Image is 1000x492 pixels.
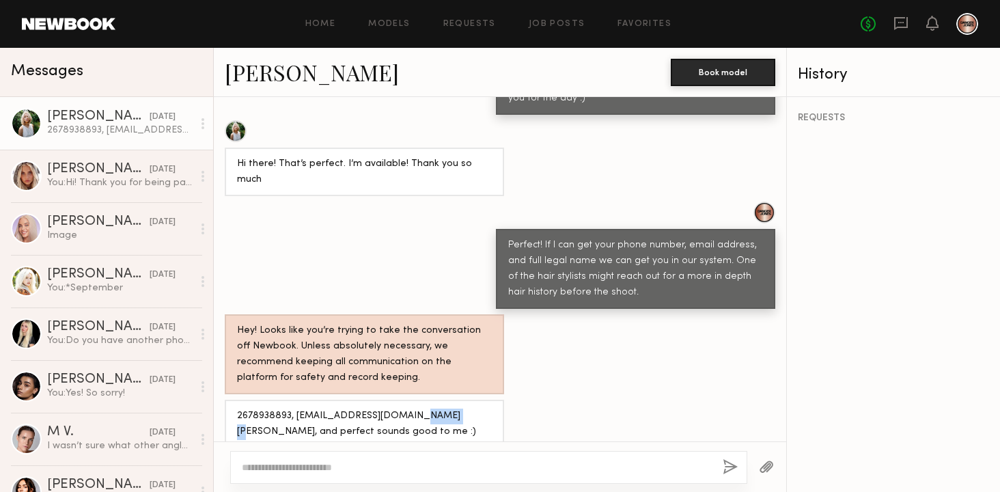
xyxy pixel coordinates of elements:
[47,163,150,176] div: [PERSON_NAME]
[150,321,176,334] div: [DATE]
[47,176,193,189] div: You: Hi! Thank you for being patient! Are you still available on 9/15th? We would do your hair (b...
[150,374,176,387] div: [DATE]
[237,323,492,386] div: Hey! Looks like you’re trying to take the conversation off Newbook. Unless absolutely necessary, ...
[47,268,150,282] div: [PERSON_NAME]
[443,20,496,29] a: Requests
[150,269,176,282] div: [DATE]
[150,216,176,229] div: [DATE]
[529,20,585,29] a: Job Posts
[47,387,193,400] div: You: Yes! So sorry!
[237,409,492,440] div: 2678938893, [EMAIL_ADDRESS][DOMAIN_NAME] [PERSON_NAME], and perfect sounds good to me :)
[617,20,671,29] a: Favorites
[47,215,150,229] div: [PERSON_NAME]
[47,478,150,492] div: [PERSON_NAME]
[305,20,336,29] a: Home
[47,373,150,387] div: [PERSON_NAME]
[150,479,176,492] div: [DATE]
[47,282,193,295] div: You: *September
[150,163,176,176] div: [DATE]
[150,111,176,124] div: [DATE]
[47,334,193,347] div: You: Do you have another photo in natural light?
[798,113,989,123] div: REQUESTS
[671,59,775,86] button: Book model
[11,64,83,79] span: Messages
[47,320,150,334] div: [PERSON_NAME]
[368,20,410,29] a: Models
[508,238,763,301] div: Perfect! If I can get your phone number, email address, and full legal name we can get you in our...
[47,124,193,137] div: 2678938893, [EMAIL_ADDRESS][DOMAIN_NAME] [PERSON_NAME], and perfect sounds good to me :)
[237,156,492,188] div: Hi there! That’s perfect. I’m available! Thank you so much
[150,426,176,439] div: [DATE]
[47,439,193,452] div: I wasn’t sure what other angles you wanted, as the lowlights and length can be seen in my pics. I...
[47,110,150,124] div: [PERSON_NAME]
[47,229,193,242] div: Image
[671,66,775,77] a: Book model
[47,426,150,439] div: M V.
[798,67,989,83] div: History
[225,57,399,87] a: [PERSON_NAME]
